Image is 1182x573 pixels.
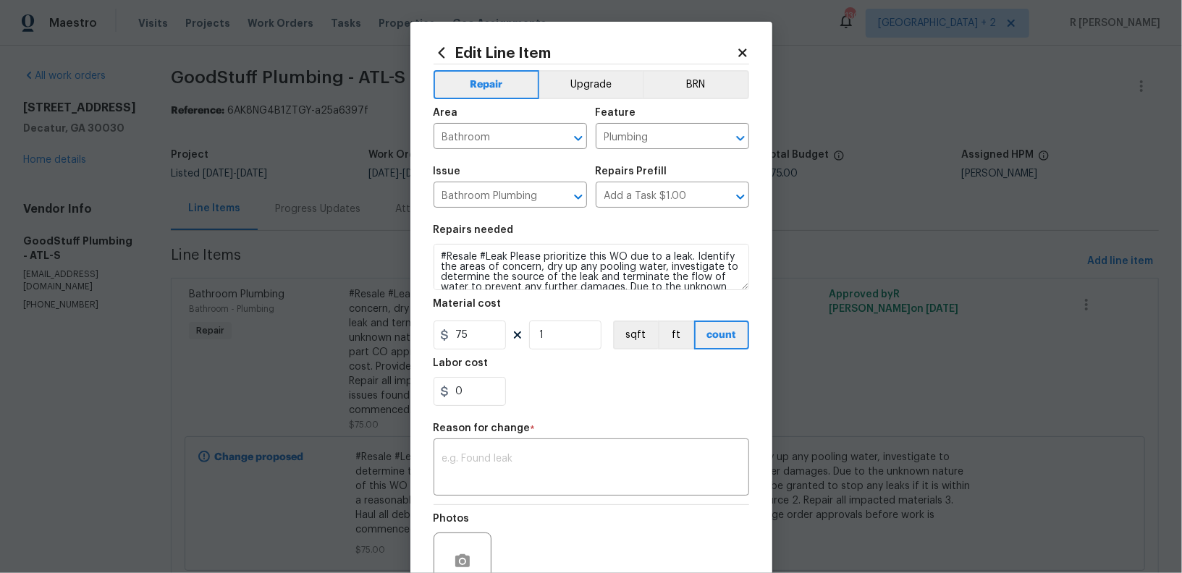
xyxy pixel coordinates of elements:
h5: Photos [434,514,470,524]
button: sqft [613,321,658,349]
button: ft [658,321,694,349]
h2: Edit Line Item [434,45,736,61]
button: Open [568,128,588,148]
button: BRN [643,70,749,99]
h5: Area [434,108,458,118]
button: Open [730,187,751,207]
h5: Repairs Prefill [596,166,667,177]
h5: Material cost [434,299,502,309]
h5: Reason for change [434,423,531,433]
textarea: #Resale #Leak Please prioritize this WO due to a leak. Identify the areas of concern, dry up any ... [434,244,749,290]
h5: Labor cost [434,358,489,368]
h5: Repairs needed [434,225,514,235]
button: Repair [434,70,540,99]
button: count [694,321,749,349]
h5: Issue [434,166,461,177]
h5: Feature [596,108,636,118]
button: Open [730,128,751,148]
button: Open [568,187,588,207]
button: Upgrade [539,70,643,99]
